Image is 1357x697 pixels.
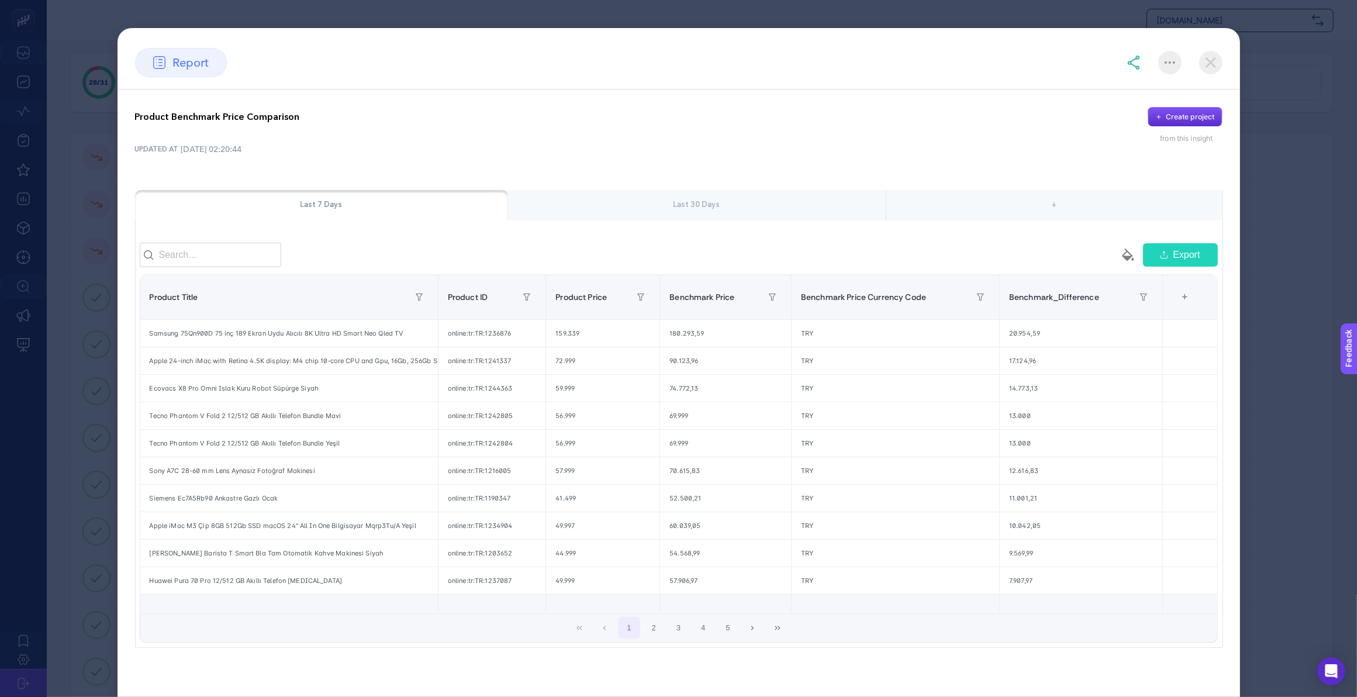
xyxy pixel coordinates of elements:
div: Create project [1166,112,1215,122]
div: Ecovacs X8 Pro Omni Islak Kuru Robot Süpürge Siyah [140,375,438,402]
div: 13.000 [1000,402,1162,429]
div: Apple 24-inch iMac with Retina 4.5K display: M4 chip 10‐core CPU and Gpu, 16Gb, 256Gb SSD - Gümüş [140,347,438,374]
div: TRY [792,485,999,512]
p: Product Benchmark Price Comparison [135,110,300,124]
div: online:tr:TR:1244363 [438,375,546,402]
div: 57.906,97 [660,567,791,594]
button: Create project [1148,107,1223,127]
div: 6 items selected [1172,284,1182,310]
div: [PERSON_NAME] Barista T Smart Bla Tam Otomatik Kahve Makinesi Siyah [140,540,438,567]
div: Open Intercom Messenger [1317,657,1345,685]
button: Last Page [766,617,789,639]
div: TRY [792,347,999,374]
div: 49.997 [546,512,659,539]
div: Tecno Phantom V Fold 2 12/512 GB Akıllı Telefon Bundle Mavi [140,402,438,429]
div: 90.123,96 [660,347,791,374]
div: online:tr:TR:1234904 [438,512,546,539]
div: 7.907,97 [1000,567,1162,594]
time: [DATE] 02:20:44 [181,143,242,155]
span: Product Title [150,292,198,302]
span: UPDATED AT [135,144,179,154]
div: 44.999 [546,540,659,567]
div: Last 7 Days [135,190,508,220]
span: Feedback [7,4,44,13]
button: 4 [692,617,714,639]
div: 70.615,83 [660,457,791,484]
button: 3 [668,617,690,639]
div: 180.293,59 [660,320,791,347]
div: 54.568,99 [660,540,791,567]
div: 13.000 [1000,430,1162,457]
div: TRY [792,320,999,347]
img: close-dialog [1199,51,1223,74]
div: 20.954,59 [1000,320,1162,347]
div: online:tr:TR:1241337 [438,347,546,374]
div: Tecno Phantom V Fold 2 12/512 GB Akıllı Telefon Bundle Yeşil [140,430,438,457]
span: Product Price [555,292,607,302]
div: Huawei Pura 70 Pro 12/512 GB Akıllı Telefon [MEDICAL_DATA] [140,567,438,594]
div: 74.772,13 [660,375,791,402]
div: 17.124,96 [1000,347,1162,374]
div: online:tr:TR:1237087 [438,567,546,594]
span: Benchmark Price [669,292,734,302]
div: + [1174,284,1196,310]
button: Export [1143,243,1218,267]
div: 41.499 [546,485,659,512]
div: TRY [792,375,999,402]
div: 60.039,05 [660,512,791,539]
div: 49.999 [546,567,659,594]
div: 69.999 [660,402,791,429]
div: Siemens Ec7A5Rb90 Ankastre Gazlı Ocak [140,485,438,512]
div: 52.500,21 [660,485,791,512]
div: TRY [792,540,999,567]
img: More options [1165,61,1175,64]
div: online:tr:TR:1236876 [438,320,546,347]
div: online:tr:TR:1242805 [438,402,546,429]
div: 59.999 [546,375,659,402]
div: TRY [792,457,999,484]
div: Sony A7C 28-60 mm Lens Aynasız Fotoğraf Makinesi [140,457,438,484]
div: TRY [792,512,999,539]
span: Benchmark_Difference [1009,292,1099,302]
div: Samsung 75Qn900D 75 inç 189 Ekran Uydu Alıcılı 8K Ultra HD Smart Neo Qled TV [140,320,438,347]
img: report [153,56,166,69]
div: 11.001,21 [1000,485,1162,512]
div: 57.999 [546,457,659,484]
div: Last 30 Days [508,190,886,220]
div: + [886,190,1223,220]
div: TRY [792,402,999,429]
span: Product ID [448,292,488,302]
div: online:tr:TR:1190347 [438,485,546,512]
span: Export [1173,248,1200,262]
div: 14.773,13 [1000,375,1162,402]
img: share [1127,56,1141,70]
span: report [172,54,209,71]
button: 1 [618,617,640,639]
div: online:tr:TR:1203652 [438,540,546,567]
div: Apple iMac M3 Çip 8GB 512Gb SSD macOS 24" All In One Bilgisayar Mqrp3Tu/A Yeşil [140,512,438,539]
div: 69.999 [660,430,791,457]
div: 12.616,83 [1000,457,1162,484]
div: online:tr:TR:1242804 [438,430,546,457]
span: Benchmark Price Currency Code [801,292,926,302]
div: TRY [792,567,999,594]
div: 72.999 [546,347,659,374]
div: online:tr:TR:1216005 [438,457,546,484]
div: 9.569,99 [1000,540,1162,567]
button: 2 [643,617,665,639]
div: 56.999 [546,430,659,457]
div: 10.042,05 [1000,512,1162,539]
div: from this insight [1160,134,1222,143]
div: 159.339 [546,320,659,347]
input: Search... [140,243,281,267]
button: 5 [717,617,739,639]
button: Next Page [741,617,764,639]
div: 56.999 [546,402,659,429]
div: TRY [792,430,999,457]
